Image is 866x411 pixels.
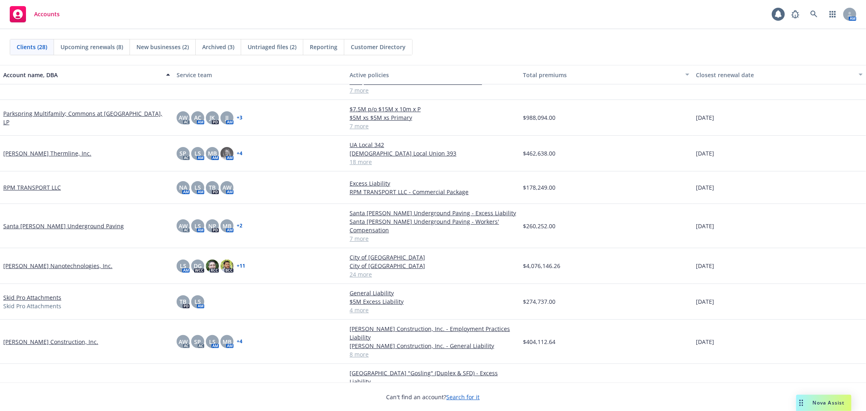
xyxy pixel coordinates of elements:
[179,149,186,158] span: SP
[3,302,61,310] span: Skid Pro Attachments
[209,337,216,346] span: LS
[3,222,124,230] a: Santa [PERSON_NAME] Underground Paving
[350,179,516,188] a: Excess Liability
[350,253,516,262] a: City of [GEOGRAPHIC_DATA]
[696,149,714,158] span: [DATE]
[696,71,854,79] div: Closest renewal date
[696,337,714,346] span: [DATE]
[387,393,480,401] span: Can't find an account?
[350,342,516,350] a: [PERSON_NAME] Construction, Inc. - General Liability
[806,6,822,22] a: Search
[350,324,516,342] a: [PERSON_NAME] Construction, Inc. - Employment Practices Liability
[60,43,123,51] span: Upcoming renewals (8)
[177,71,343,79] div: Service team
[222,222,231,230] span: MB
[696,113,714,122] span: [DATE]
[350,105,516,113] a: $7.5M p/o $15M x 10m x P
[209,183,216,192] span: TB
[350,306,516,314] a: 4 more
[825,6,841,22] a: Switch app
[194,183,201,192] span: LS
[350,209,516,217] a: Santa [PERSON_NAME] Underground Paving - Excess Liability
[523,183,555,192] span: $178,249.00
[813,399,845,406] span: Nova Assist
[447,393,480,401] a: Search for it
[350,149,516,158] a: [DEMOGRAPHIC_DATA] Local Union 393
[350,141,516,149] a: UA Local 342
[350,234,516,243] a: 7 more
[696,262,714,270] span: [DATE]
[796,395,851,411] button: Nova Assist
[222,337,231,346] span: MB
[310,43,337,51] span: Reporting
[350,188,516,196] a: RPM TRANSPORT LLC - Commercial Package
[208,149,217,158] span: MB
[696,297,714,306] span: [DATE]
[194,297,201,306] span: LS
[3,262,112,270] a: [PERSON_NAME] Nanotechnologies, Inc.
[3,183,61,192] a: RPM TRANSPORT LLC
[523,262,560,270] span: $4,076,146.26
[696,222,714,230] span: [DATE]
[523,71,681,79] div: Total premiums
[180,262,186,270] span: LS
[696,183,714,192] span: [DATE]
[179,297,186,306] span: TB
[194,337,201,346] span: SP
[237,151,242,156] a: + 4
[17,43,47,51] span: Clients (28)
[179,183,187,192] span: NA
[346,65,520,84] button: Active policies
[179,337,188,346] span: AW
[350,71,516,79] div: Active policies
[350,297,516,306] a: $5M Excess Liability
[179,113,188,122] span: AW
[237,264,245,268] a: + 11
[350,122,516,130] a: 7 more
[206,260,219,273] img: photo
[523,113,555,122] span: $988,094.00
[350,270,516,279] a: 24 more
[523,222,555,230] span: $260,252.00
[350,113,516,122] a: $5M xs $5M xs Primary
[350,262,516,270] a: City of [GEOGRAPHIC_DATA]
[350,86,516,95] a: 7 more
[173,65,347,84] button: Service team
[523,337,555,346] span: $404,112.64
[237,223,242,228] a: + 2
[220,260,233,273] img: photo
[194,262,202,270] span: DG
[225,113,229,122] span: JJ
[3,337,98,346] a: [PERSON_NAME] Construction, Inc.
[220,147,233,160] img: photo
[6,3,63,26] a: Accounts
[350,217,516,234] a: Santa [PERSON_NAME] Underground Paving - Workers' Compensation
[248,43,296,51] span: Untriaged files (2)
[194,149,201,158] span: LS
[350,369,516,386] a: [GEOGRAPHIC_DATA] "Gosling" (Duplex & SFD) - Excess Liability
[237,339,242,344] a: + 4
[3,293,61,302] a: Skid Pro Attachments
[222,183,231,192] span: AW
[208,222,216,230] span: NP
[796,395,806,411] div: Drag to move
[351,43,406,51] span: Customer Directory
[34,11,60,17] span: Accounts
[523,297,555,306] span: $274,737.00
[202,43,234,51] span: Archived (3)
[194,222,201,230] span: LS
[523,149,555,158] span: $462,638.00
[3,109,170,126] a: Parkspring Multifamily; Commons at [GEOGRAPHIC_DATA], LP
[350,289,516,297] a: General Liability
[350,158,516,166] a: 18 more
[3,71,161,79] div: Account name, DBA
[237,115,242,120] a: + 3
[787,6,803,22] a: Report a Bug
